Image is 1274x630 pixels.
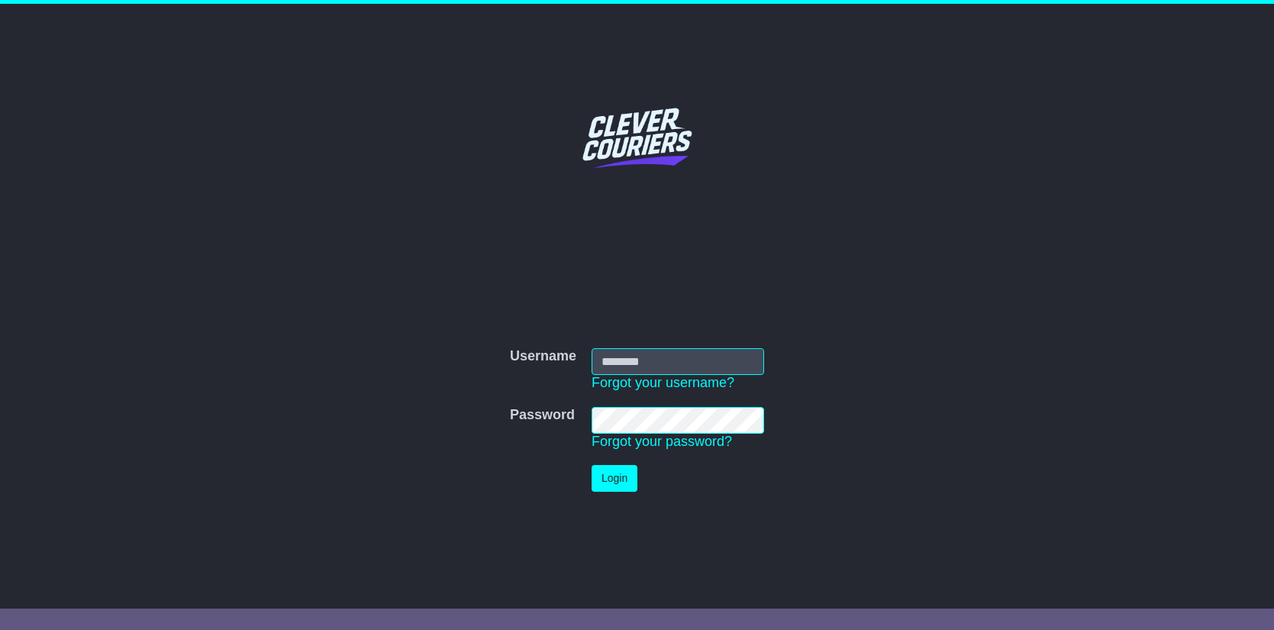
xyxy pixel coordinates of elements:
[592,465,637,492] button: Login
[510,407,575,424] label: Password
[592,434,732,449] a: Forgot your password?
[572,73,702,202] img: Clever Couriers
[592,375,734,390] a: Forgot your username?
[510,348,576,365] label: Username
